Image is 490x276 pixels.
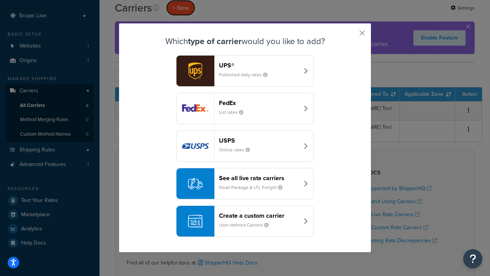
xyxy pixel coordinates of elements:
[219,184,289,191] small: Small Package & LTL Freight
[176,131,214,161] img: usps logo
[176,205,314,237] button: Create a custom carrierUser-defined Carriers
[219,137,299,144] header: USPS
[219,212,299,219] header: Create a custom carrier
[219,99,299,107] header: FedEx
[176,168,314,199] button: See all live rate carriersSmall Package & LTL Freight
[176,93,214,124] img: fedEx logo
[219,71,274,78] small: Published daily rates
[188,35,242,48] strong: type of carrier
[219,146,256,153] small: Online rates
[463,249,482,268] button: Open Resource Center
[176,56,214,86] img: ups logo
[176,55,314,87] button: ups logoUPS®Published daily rates
[219,62,299,69] header: UPS®
[188,214,203,228] img: icon-carrier-custom-c93b8a24.svg
[138,37,352,46] h3: Which would you like to add?
[188,176,203,191] img: icon-carrier-liverate-becf4550.svg
[176,130,314,162] button: usps logoUSPSOnline rates
[219,109,250,116] small: List rates
[219,222,275,228] small: User-defined Carriers
[219,174,299,182] header: See all live rate carriers
[176,93,314,124] button: fedEx logoFedExList rates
